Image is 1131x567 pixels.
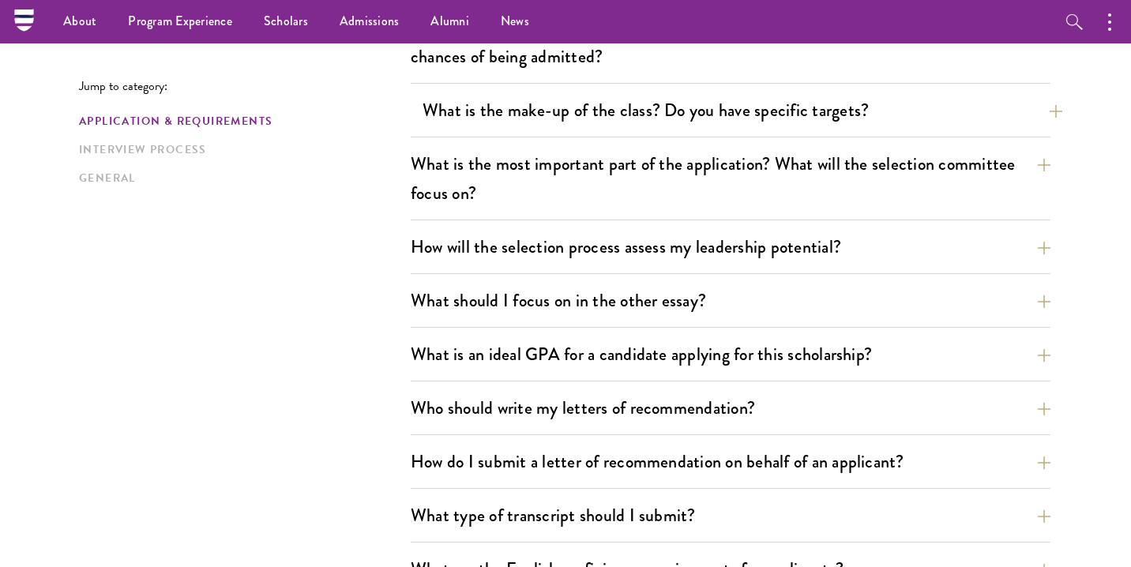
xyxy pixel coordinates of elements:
a: General [79,170,401,186]
button: What is the most important part of the application? What will the selection committee focus on? [411,146,1050,211]
button: What type of transcript should I submit? [411,498,1050,533]
button: How will the selection process assess my leadership potential? [411,229,1050,265]
a: Interview Process [79,141,401,158]
button: Who should write my letters of recommendation? [411,390,1050,426]
button: How do I submit a letter of recommendation on behalf of an applicant? [411,444,1050,479]
button: What should I focus on in the other essay? [411,283,1050,318]
a: Application & Requirements [79,113,401,130]
button: What is an ideal GPA for a candidate applying for this scholarship? [411,336,1050,372]
button: What is the make-up of the class? Do you have specific targets? [423,92,1062,128]
p: Jump to category: [79,79,411,93]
